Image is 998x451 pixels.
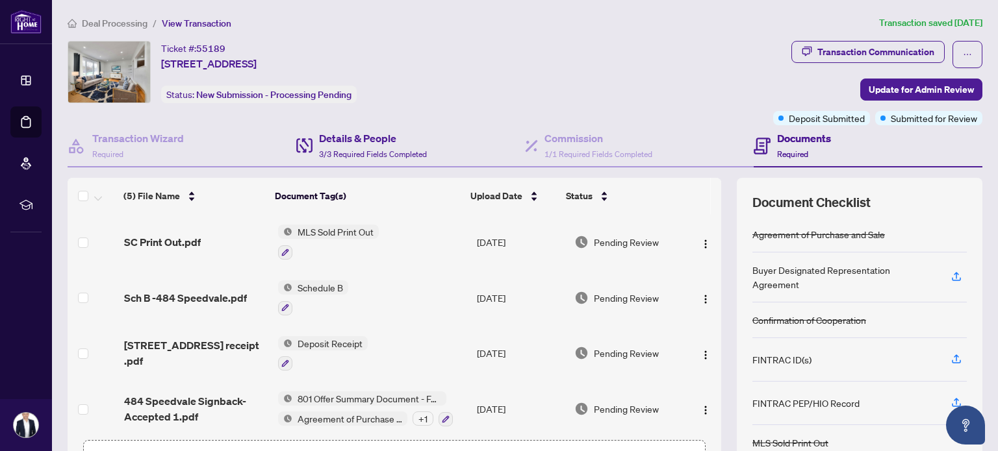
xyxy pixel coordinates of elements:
span: 3/3 Required Fields Completed [319,149,427,159]
span: Pending Review [594,346,659,360]
span: 801 Offer Summary Document - For use with Agreement of Purchase and Sale [292,391,446,406]
button: Transaction Communication [791,41,945,63]
span: Update for Admin Review [869,79,974,100]
img: IMG-X12212192_1.jpg [68,42,150,103]
article: Transaction saved [DATE] [879,16,982,30]
span: Deposit Submitted [789,111,865,125]
img: logo [10,10,42,34]
div: + 1 [413,411,433,426]
span: SC Print Out.pdf [124,234,201,250]
span: Required [777,149,808,159]
td: [DATE] [472,326,569,382]
span: Agreement of Purchase and Sale [292,411,407,426]
span: home [68,19,77,28]
img: Document Status [574,346,589,360]
span: 484 Speedvale Signback- Accepted 1.pdf [124,393,267,424]
span: Required [92,149,123,159]
span: (5) File Name [123,189,180,203]
img: Logo [700,350,711,360]
td: [DATE] [472,270,569,326]
span: Pending Review [594,402,659,416]
th: (5) File Name [118,178,270,214]
span: MLS Sold Print Out [292,225,379,239]
div: Agreement of Purchase and Sale [752,227,885,241]
span: Pending Review [594,291,659,305]
span: [STREET_ADDRESS] [161,56,257,71]
span: [STREET_ADDRESS] receipt .pdf [124,337,267,369]
div: Confirmation of Cooperation [752,313,866,327]
div: Status: [161,86,357,103]
h4: Details & People [319,130,427,146]
th: Upload Date [465,178,561,214]
h4: Transaction Wizard [92,130,184,146]
span: 1/1 Required Fields Completed [544,149,652,159]
button: Update for Admin Review [860,79,982,101]
button: Logo [695,232,716,252]
img: Status Icon [278,280,292,295]
span: Upload Date [470,189,522,203]
span: Deal Processing [82,18,147,29]
img: Document Status [574,402,589,416]
div: Buyer Designated Representation Agreement [752,263,936,291]
img: Logo [700,405,711,415]
button: Status IconDeposit Receipt [278,336,368,371]
td: [DATE] [472,214,569,270]
td: [DATE] [472,381,569,437]
img: Document Status [574,235,589,249]
button: Status Icon801 Offer Summary Document - For use with Agreement of Purchase and SaleStatus IconAgr... [278,391,453,426]
span: Schedule B [292,280,348,295]
span: 55189 [196,43,225,55]
th: Status [561,178,678,214]
img: Status Icon [278,391,292,406]
img: Status Icon [278,225,292,239]
span: Submitted for Review [891,111,977,125]
span: View Transaction [162,18,231,29]
span: Sch B -484 Speedvale.pdf [124,290,247,306]
button: Logo [695,287,716,308]
img: Document Status [574,291,589,305]
h4: Documents [777,130,831,146]
div: FINTRAC PEP/HIO Record [752,396,860,410]
img: Logo [700,294,711,304]
div: MLS Sold Print Out [752,435,828,450]
span: New Submission - Processing Pending [196,89,352,101]
img: Status Icon [278,336,292,350]
span: Document Checklist [752,193,871,212]
span: ellipsis [963,50,972,59]
span: Deposit Receipt [292,336,368,350]
li: / [153,16,157,30]
button: Status IconMLS Sold Print Out [278,225,379,260]
th: Document Tag(s) [270,178,465,214]
span: Pending Review [594,235,659,249]
button: Logo [695,398,716,419]
span: Status [566,189,593,203]
img: Logo [700,239,711,249]
div: Ticket #: [161,41,225,56]
button: Status IconSchedule B [278,280,348,315]
h4: Commission [544,130,652,146]
button: Open asap [946,406,985,445]
div: FINTRAC ID(s) [752,352,812,367]
div: Transaction Communication [817,42,934,62]
img: Profile Icon [14,413,38,437]
img: Status Icon [278,411,292,426]
button: Logo [695,343,716,363]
